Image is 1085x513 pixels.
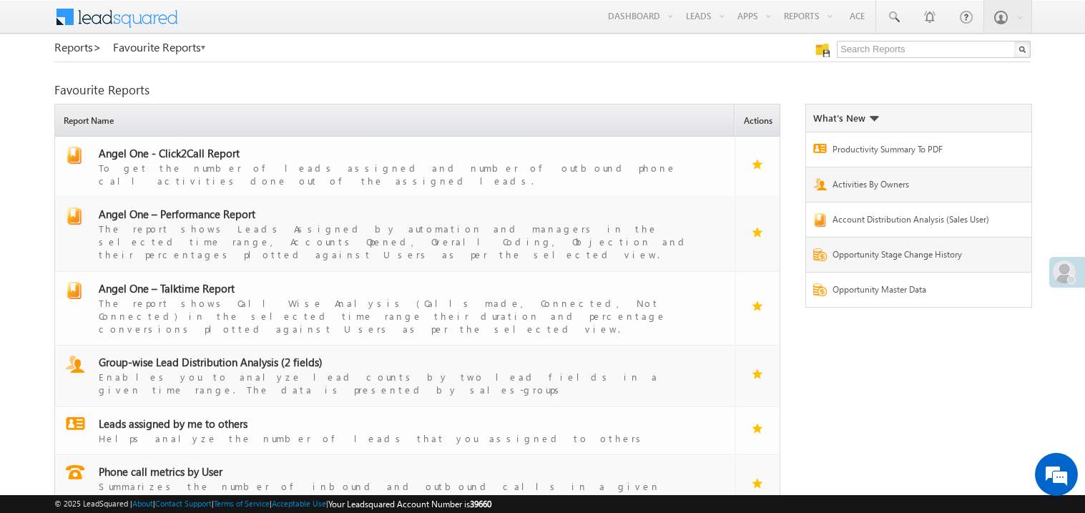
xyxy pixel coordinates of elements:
img: What's new [869,116,879,122]
img: report [66,282,83,299]
span: Group-wise Lead Distribution Analysis (2 fields) [99,355,323,369]
a: Activities By Owners [833,178,1000,195]
img: Report [813,213,827,227]
div: Favourite Reports [54,84,1031,97]
img: Report [813,144,827,153]
img: Manage all your saved reports! [815,43,830,57]
a: Terms of Service [214,499,270,508]
span: Leads assigned by me to others [99,416,247,431]
div: To get the number of leads assigned and number of outbound phone call activities done out of the ... [99,160,708,187]
div: What's New [813,112,879,124]
span: Angel One – Talktime Report [99,281,235,295]
a: Acceptable Use [272,499,326,508]
a: Contact Support [155,499,212,508]
a: Opportunity Stage Change History [833,248,1000,265]
span: Actions [739,107,780,136]
a: Reports> [54,41,102,54]
a: report Angel One - Click2Call ReportTo get the number of leads assigned and number of outbound ph... [62,147,728,187]
span: © 2025 LeadSquared | | | | | [54,497,491,511]
a: Opportunity Master Data [833,283,1000,300]
span: Your Leadsquared Account Number is [328,499,491,509]
img: report [66,417,85,430]
div: Summarizes the number of inbound and outbound calls in a given timeperiod by users [99,479,708,506]
img: Report [813,248,827,261]
a: report Leads assigned by me to othersHelps analyze the number of leads that you assigned to others [62,417,728,445]
a: About [132,499,153,508]
span: Phone call metrics by User [99,464,222,479]
span: Angel One - Click2Call Report [99,146,240,160]
input: Search Reports [837,41,1031,58]
a: report Group-wise Lead Distribution Analysis (2 fields)Enables you to analyze lead counts by two ... [62,356,728,396]
span: 39660 [470,499,491,509]
span: Angel One – Performance Report [99,207,255,221]
div: Helps analyze the number of leads that you assigned to others [99,431,708,445]
a: report Angel One – Talktime ReportThe report shows Call Wise Analysis (Calls made, Connected, Not... [62,282,728,336]
img: report [66,147,83,164]
div: The report shows Leads Assigned by automation and managers in the selected time range, Accounts O... [99,221,708,261]
span: Report Name [59,107,734,136]
img: Report [813,283,827,296]
a: Productivity Summary To PDF [833,143,1000,160]
div: The report shows Call Wise Analysis (Calls made, Connected, Not Connected) in the selected time r... [99,295,708,336]
a: Account Distribution Analysis (Sales User) [833,213,1000,230]
span: > [93,39,102,55]
a: report Phone call metrics by UserSummarizes the number of inbound and outbound calls in a given t... [62,465,728,506]
img: report [66,356,84,373]
div: Enables you to analyze lead counts by two lead fields in a given time range. The data is presente... [99,369,708,396]
img: Report [813,178,827,190]
a: report Angel One – Performance ReportThe report shows Leads Assigned by automation and managers i... [62,207,728,261]
img: report [66,207,83,225]
a: Favourite Reports [113,41,207,54]
img: report [66,465,84,479]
